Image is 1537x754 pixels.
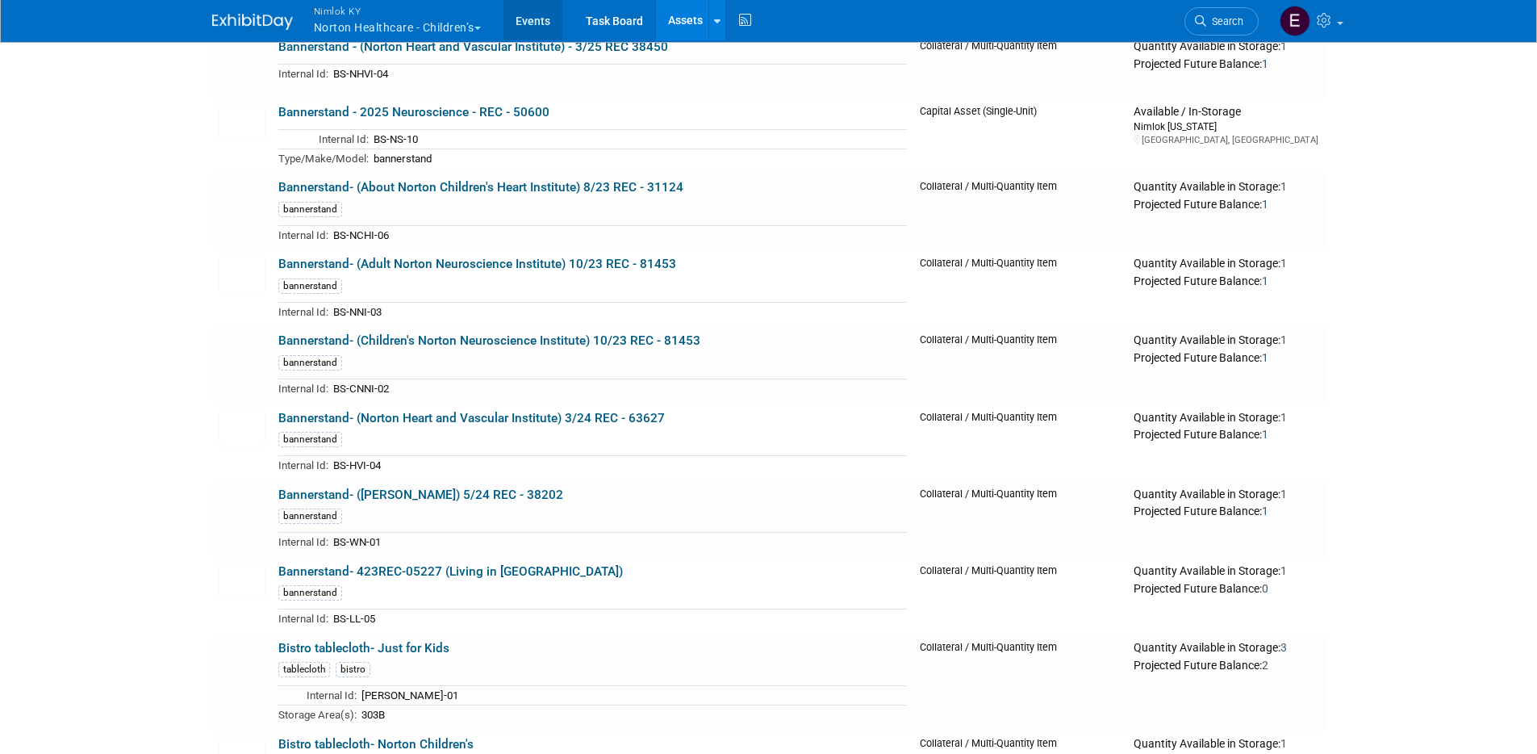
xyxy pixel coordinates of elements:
[278,509,342,524] div: bannerstand
[1280,6,1310,36] img: Elizabeth Griffin
[357,686,907,706] td: [PERSON_NAME]-01
[1134,501,1318,519] div: Projected Future Balance:
[212,14,293,30] img: ExhibitDay
[1134,737,1318,752] div: Quantity Available in Storage:
[278,662,330,677] div: tablecloth
[1134,411,1318,425] div: Quantity Available in Storage:
[278,641,449,656] a: Bistro tablecloth- Just for Kids
[913,327,1128,404] td: Collateral / Multi-Quantity Item
[278,609,328,628] td: Internal Id:
[278,456,328,475] td: Internal Id:
[1262,582,1268,595] span: 0
[314,2,481,19] span: Nimlok KY
[278,709,357,721] span: Storage Area(s):
[328,533,907,551] td: BS-WN-01
[369,129,907,149] td: BS-NS-10
[328,379,907,397] td: BS-CNNI-02
[1134,579,1318,597] div: Projected Future Balance:
[328,225,907,244] td: BS-NCHI-06
[278,411,665,425] a: Bannerstand- (Norton Heart and Vascular Institute) 3/24 REC - 63627
[1262,659,1268,672] span: 2
[1206,15,1243,27] span: Search
[336,662,370,677] div: bistro
[278,564,623,579] a: Bannerstand- 423REC-05227 (Living in [GEOGRAPHIC_DATA])
[278,149,369,167] td: Type/Make/Model:
[913,174,1128,250] td: Collateral / Multi-Quantity Item
[1262,198,1268,211] span: 1
[278,105,549,119] a: Bannerstand - 2025 Neuroscience - REC - 50600
[278,257,676,271] a: Bannerstand- (Adult Norton Neuroscience Institute) 10/23 REC - 81453
[1134,134,1318,146] div: [GEOGRAPHIC_DATA], [GEOGRAPHIC_DATA]
[1134,425,1318,442] div: Projected Future Balance:
[1262,274,1268,287] span: 1
[913,404,1128,481] td: Collateral / Multi-Quantity Item
[1262,505,1268,517] span: 1
[1134,348,1318,366] div: Projected Future Balance:
[278,64,328,82] td: Internal Id:
[1280,641,1287,654] span: 3
[278,40,668,54] a: Bannerstand - (Norton Heart and Vascular Institute) - 3/25 REC 38450
[328,609,907,628] td: BS-LL-05
[1262,57,1268,70] span: 1
[1134,180,1318,195] div: Quantity Available in Storage:
[278,585,342,601] div: bannerstand
[357,706,907,724] td: 303B
[1262,428,1268,441] span: 1
[328,64,907,82] td: BS-NHVI-04
[369,149,907,167] td: bannerstand
[1280,737,1287,750] span: 1
[278,333,700,348] a: Bannerstand- (Children's Norton Neuroscience Institute) 10/23 REC - 81453
[278,737,474,752] a: Bistro tablecloth- Norton Children's
[1134,54,1318,72] div: Projected Future Balance:
[1280,333,1287,346] span: 1
[278,129,369,149] td: Internal Id:
[278,379,328,397] td: Internal Id:
[328,302,907,320] td: BS-NNI-03
[1134,564,1318,579] div: Quantity Available in Storage:
[1134,195,1318,212] div: Projected Future Balance:
[913,635,1128,731] td: Collateral / Multi-Quantity Item
[278,355,342,371] div: bannerstand
[1134,656,1318,673] div: Projected Future Balance:
[1134,333,1318,348] div: Quantity Available in Storage:
[328,456,907,475] td: BS-HVI-04
[913,33,1128,98] td: Collateral / Multi-Quantity Item
[913,481,1128,558] td: Collateral / Multi-Quantity Item
[278,302,328,320] td: Internal Id:
[1134,119,1318,133] div: Nimlok [US_STATE]
[1280,40,1287,52] span: 1
[1134,257,1318,271] div: Quantity Available in Storage:
[278,225,328,244] td: Internal Id:
[278,686,357,706] td: Internal Id:
[1280,488,1287,501] span: 1
[1280,411,1287,424] span: 1
[1134,105,1318,119] div: Available / In-Storage
[1134,40,1318,54] div: Quantity Available in Storage:
[913,250,1128,327] td: Collateral / Multi-Quantity Item
[278,202,342,217] div: bannerstand
[1280,180,1287,193] span: 1
[1134,488,1318,502] div: Quantity Available in Storage:
[913,98,1128,174] td: Capital Asset (Single-Unit)
[278,279,342,294] div: bannerstand
[1262,351,1268,364] span: 1
[278,432,342,447] div: bannerstand
[1134,641,1318,656] div: Quantity Available in Storage:
[1134,271,1318,289] div: Projected Future Balance:
[1280,564,1287,577] span: 1
[278,533,328,551] td: Internal Id:
[913,558,1128,635] td: Collateral / Multi-Quantity Item
[1280,257,1287,270] span: 1
[1184,7,1259,36] a: Search
[278,488,563,502] a: Bannerstand- ([PERSON_NAME]) 5/24 REC - 38202
[278,180,683,195] a: Bannerstand- (About Norton Children's Heart Institute) 8/23 REC - 31124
